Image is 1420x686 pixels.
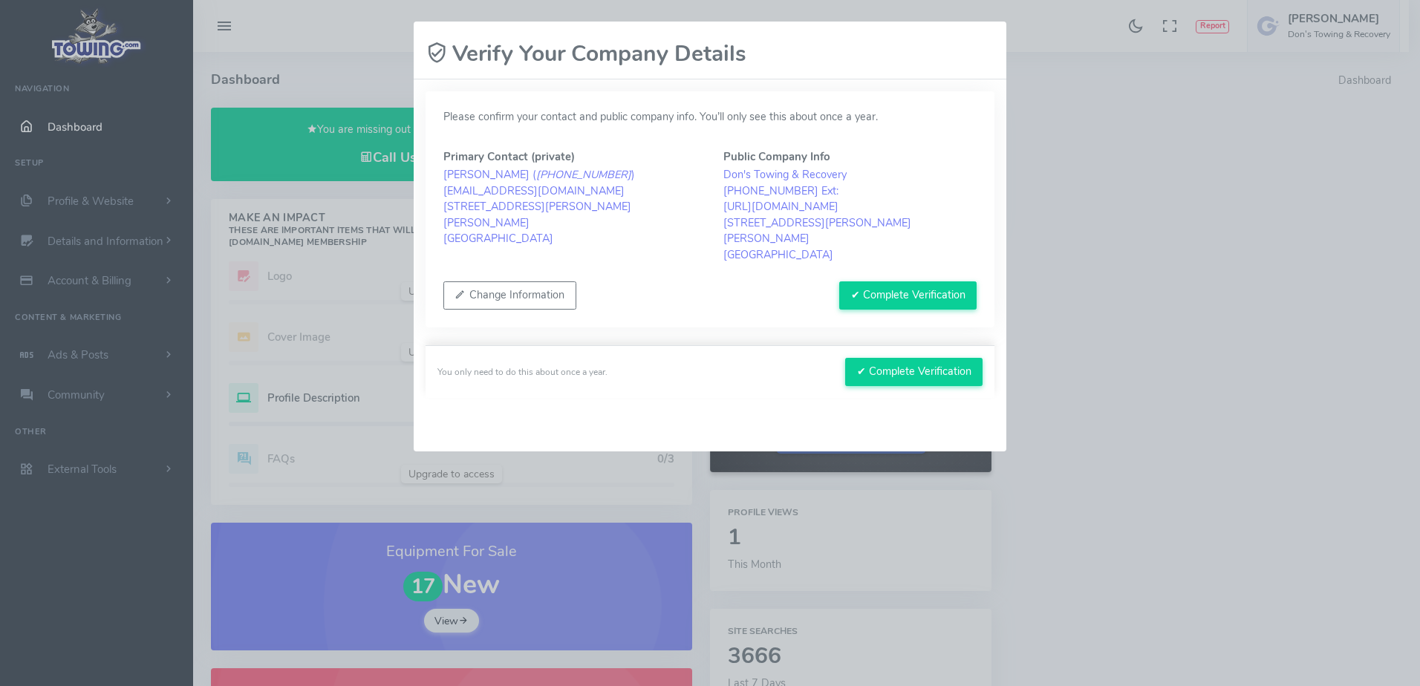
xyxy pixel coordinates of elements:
[443,151,697,163] h5: Primary Contact (private)
[723,151,977,163] h5: Public Company Info
[426,41,746,67] h2: Verify Your Company Details
[437,365,608,379] div: You only need to do this about once a year.
[443,109,977,125] p: Please confirm your contact and public company info. You’ll only see this about once a year.
[839,281,977,310] button: ✔ Complete Verification
[536,167,631,182] em: [PHONE_NUMBER]
[845,358,983,386] button: ✔ Complete Verification
[443,281,576,310] button: Change Information
[443,167,697,247] blockquote: [PERSON_NAME] ( ) [EMAIL_ADDRESS][DOMAIN_NAME] [STREET_ADDRESS][PERSON_NAME][PERSON_NAME] [GEOGRA...
[723,167,977,264] blockquote: Don's Towing & Recovery [PHONE_NUMBER] Ext: [URL][DOMAIN_NAME] [STREET_ADDRESS][PERSON_NAME][PERS...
